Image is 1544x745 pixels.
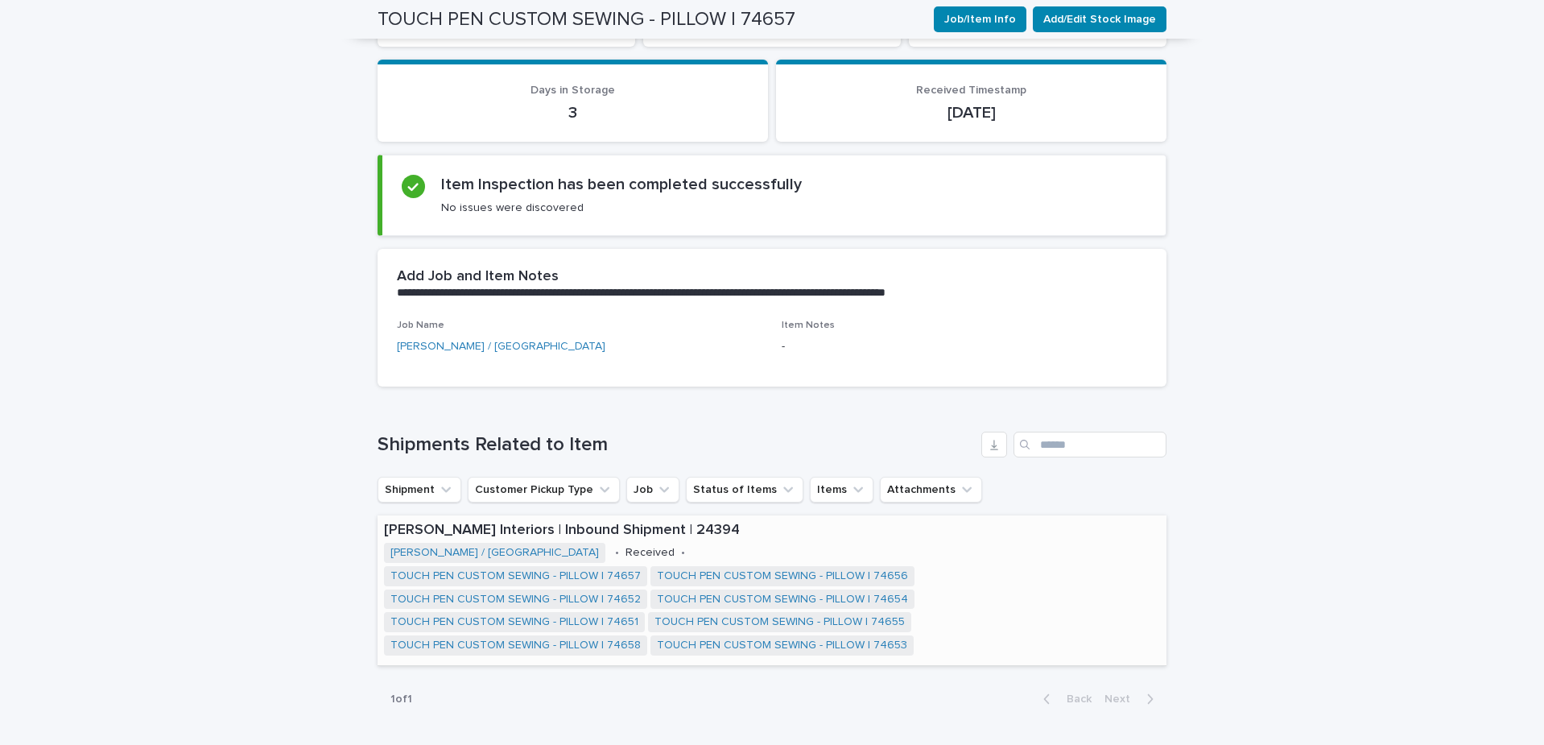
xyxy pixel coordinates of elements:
[378,680,425,719] p: 1 of 1
[378,477,461,503] button: Shipment
[378,8,795,31] h2: TOUCH PEN CUSTOM SEWING - PILLOW | 74657
[934,6,1026,32] button: Job/Item Info
[626,477,679,503] button: Job
[378,433,975,457] h1: Shipments Related to Item
[530,85,615,96] span: Days in Storage
[657,639,907,652] a: TOUCH PEN CUSTOM SEWING - PILLOW | 74653
[1043,11,1156,27] span: Add/Edit Stock Image
[468,477,620,503] button: Customer Pickup Type
[810,477,873,503] button: Items
[384,522,1160,540] p: [PERSON_NAME] Interiors | Inbound Shipment | 24394
[795,103,1147,122] p: [DATE]
[1057,693,1092,705] span: Back
[1098,692,1166,706] button: Next
[625,546,675,560] p: Received
[390,639,641,652] a: TOUCH PEN CUSTOM SEWING - PILLOW | 74658
[397,103,749,122] p: 3
[615,546,619,560] p: •
[681,546,685,560] p: •
[441,201,584,215] p: No issues were discovered
[397,268,559,286] h2: Add Job and Item Notes
[1030,692,1098,706] button: Back
[1014,432,1166,457] input: Search
[944,11,1016,27] span: Job/Item Info
[1104,693,1140,705] span: Next
[880,477,982,503] button: Attachments
[390,593,641,606] a: TOUCH PEN CUSTOM SEWING - PILLOW | 74652
[916,85,1026,96] span: Received Timestamp
[397,321,444,330] span: Job Name
[441,175,802,194] h2: Item Inspection has been completed successfully
[397,338,605,355] a: [PERSON_NAME] / [GEOGRAPHIC_DATA]
[657,593,908,606] a: TOUCH PEN CUSTOM SEWING - PILLOW | 74654
[390,615,638,629] a: TOUCH PEN CUSTOM SEWING - PILLOW | 74651
[657,569,908,583] a: TOUCH PEN CUSTOM SEWING - PILLOW | 74656
[782,338,1147,355] p: -
[378,515,1166,666] a: [PERSON_NAME] Interiors | Inbound Shipment | 24394[PERSON_NAME] / [GEOGRAPHIC_DATA] •Received•TOU...
[390,569,641,583] a: TOUCH PEN CUSTOM SEWING - PILLOW | 74657
[686,477,803,503] button: Status of Items
[782,321,835,330] span: Item Notes
[1033,6,1166,32] button: Add/Edit Stock Image
[654,615,905,629] a: TOUCH PEN CUSTOM SEWING - PILLOW | 74655
[390,546,599,560] a: [PERSON_NAME] / [GEOGRAPHIC_DATA]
